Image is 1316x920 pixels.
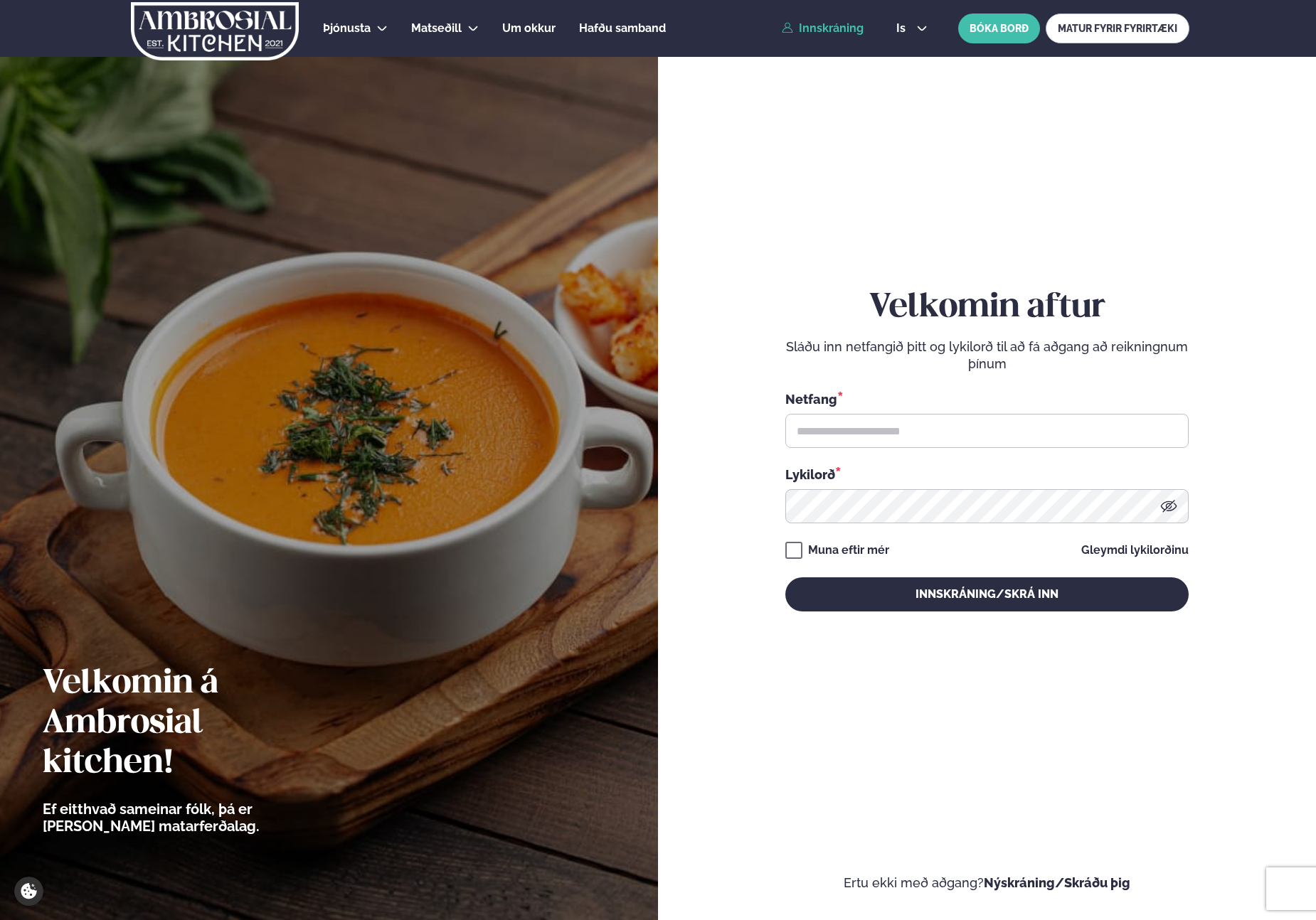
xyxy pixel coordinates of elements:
[411,21,462,35] span: Matseðill
[785,338,1189,373] p: Sláðu inn netfangið þitt og lykilorð til að fá aðgang að reikningnum þínum
[785,288,1189,328] h2: Velkomin aftur
[411,20,462,37] a: Matseðill
[14,877,43,906] a: Cookie settings
[785,465,1189,483] div: Lykilorð
[43,664,338,783] h2: Velkomin á Ambrosial kitchen!
[502,21,556,35] span: Um okkur
[43,801,338,835] p: Ef eitthvað sameinar fólk, þá er [PERSON_NAME] matarferðalag.
[785,390,1189,408] div: Netfang
[782,22,864,35] a: Innskráning
[785,577,1189,611] button: Innskráning/Skrá inn
[1046,14,1189,43] a: MATUR FYRIR FYRIRTÆKI
[896,23,910,34] span: is
[579,20,666,37] a: Hafðu samband
[701,874,1273,892] p: Ertu ekki með aðgang?
[984,875,1130,890] a: Nýskráning/Skráðu þig
[323,21,371,35] span: Þjónusta
[579,21,666,35] span: Hafðu samband
[130,2,300,60] img: logo
[958,14,1040,43] button: BÓKA BORÐ
[1081,545,1189,556] a: Gleymdi lykilorðinu
[323,20,371,37] a: Þjónusta
[502,20,556,37] a: Um okkur
[885,23,938,34] button: is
